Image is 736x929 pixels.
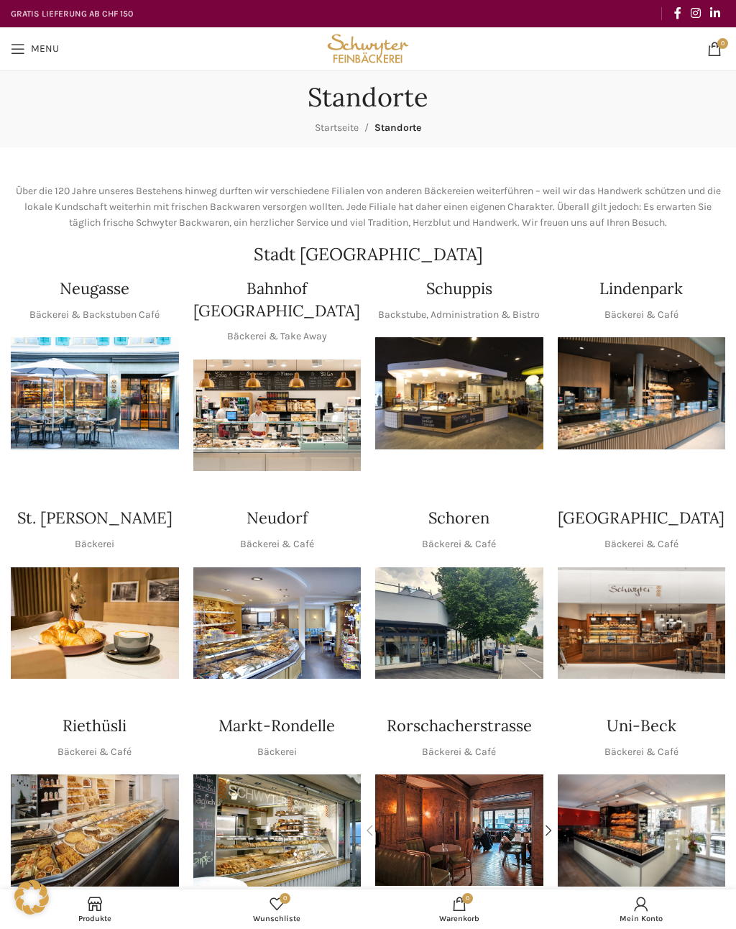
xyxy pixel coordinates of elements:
span: Mein Konto [558,914,726,923]
img: Rorschacherstrasse [375,774,543,886]
p: Bäckerei [257,744,297,760]
h4: Uni-Beck [607,715,676,737]
a: Instagram social link [686,2,705,24]
h4: St. [PERSON_NAME] [17,507,172,529]
div: 1 / 1 [193,774,362,887]
h4: Riethüsli [63,715,126,737]
div: Next slide [535,816,563,845]
div: 1 / 1 [11,337,179,449]
div: 1 / 1 [193,360,362,472]
h4: Neugasse [60,278,129,300]
span: Warenkorb [375,914,543,923]
img: schwyter-23 [11,567,179,679]
div: 1 / 1 [558,567,726,679]
a: Open mobile menu [4,35,66,63]
a: Startseite [315,122,359,134]
img: 150130-Schwyter-013 [375,337,543,449]
p: Bäckerei & Café [422,536,496,552]
p: Bäckerei & Take Away [227,329,327,344]
h4: [GEOGRAPHIC_DATA] [558,507,724,529]
span: 0 [462,893,473,904]
p: Bäckerei & Café [604,744,678,760]
img: Neudorf_1 [193,567,362,679]
strong: GRATIS LIEFERUNG AB CHF 150 [11,9,133,19]
img: Schwyter-1800x900 [558,567,726,679]
a: 0 Wunschliste [186,893,369,925]
span: Produkte [11,914,179,923]
h4: Rorschacherstrasse [387,715,532,737]
div: My cart [368,893,551,925]
h4: Schoren [428,507,489,529]
span: 0 [280,893,290,904]
h4: Lindenpark [599,278,683,300]
img: 0842cc03-b884-43c1-a0c9-0889ef9087d6 copy [375,567,543,679]
img: Rondelle_1 [193,774,362,887]
a: Facebook social link [669,2,686,24]
h1: Standorte [308,82,428,113]
a: Mein Konto [551,893,733,925]
a: 0 Warenkorb [368,893,551,925]
span: 0 [717,38,728,49]
div: 1 / 1 [558,774,726,886]
span: Menu [31,44,59,54]
a: Produkte [4,893,186,925]
p: Bäckerei [75,536,114,552]
h4: Bahnhof [GEOGRAPHIC_DATA] [193,278,362,322]
p: Bäckerei & Café [604,307,678,323]
h4: Schuppis [426,278,492,300]
img: Riethüsli-2 [11,774,179,887]
img: Bäckerei Schwyter [324,27,413,70]
div: Previous slide [355,816,384,845]
a: Linkedin social link [706,2,725,24]
p: Bäckerei & Café [422,744,496,760]
h4: Markt-Rondelle [218,715,335,737]
img: rechts_09-1 [558,774,726,886]
p: Bäckerei & Café [240,536,314,552]
div: 1 / 1 [375,567,543,679]
img: Neugasse [11,337,179,449]
img: 017-e1571925257345 [558,337,726,449]
h4: Neudorf [247,507,308,529]
div: Meine Wunschliste [186,893,369,925]
p: Bäckerei & Café [604,536,678,552]
p: Bäckerei & Backstuben Café [29,307,160,323]
span: Standorte [374,122,421,134]
span: Wunschliste [193,914,362,923]
p: Bäckerei & Café [57,744,132,760]
div: 1 / 1 [11,567,179,679]
a: Site logo [324,42,413,54]
div: 1 / 1 [375,337,543,449]
div: 1 / 1 [193,567,362,679]
p: Über die 120 Jahre unseres Bestehens hinweg durften wir verschiedene Filialen von anderen Bäckere... [11,183,725,232]
h2: Stadt [GEOGRAPHIC_DATA] [11,246,725,263]
div: 1 / 1 [558,337,726,449]
a: 0 [700,35,729,63]
div: 1 / 2 [375,774,543,886]
div: 1 / 1 [11,774,179,887]
p: Backstube, Administration & Bistro [378,307,540,323]
img: Bahnhof St. Gallen [193,360,362,472]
